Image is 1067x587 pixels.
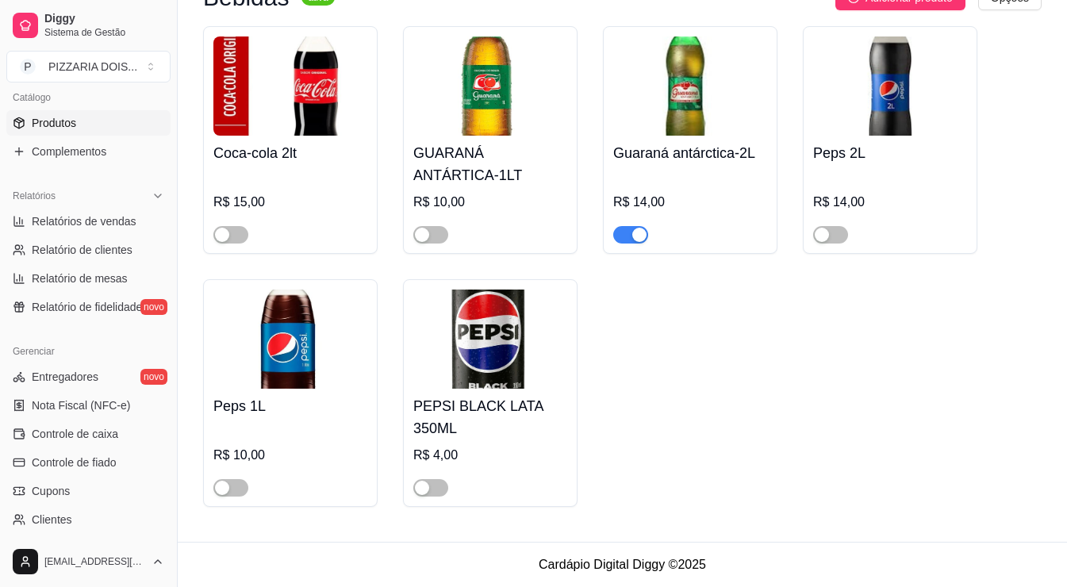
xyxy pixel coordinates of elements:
[213,395,367,417] h4: Peps 1L
[6,421,171,447] a: Controle de caixa
[813,193,967,212] div: R$ 14,00
[32,369,98,385] span: Entregadores
[6,110,171,136] a: Produtos
[48,59,137,75] div: PIZZARIA DOIS ...
[6,535,171,561] a: Estoque
[32,213,136,229] span: Relatórios de vendas
[32,144,106,159] span: Complementos
[6,6,171,44] a: DiggySistema de Gestão
[32,115,76,131] span: Produtos
[32,483,70,499] span: Cupons
[413,193,567,212] div: R$ 10,00
[32,299,142,315] span: Relatório de fidelidade
[413,36,567,136] img: product-image
[213,142,367,164] h4: Coca-cola 2lt
[813,142,967,164] h4: Peps 2L
[6,209,171,234] a: Relatórios de vendas
[6,507,171,532] a: Clientes
[178,542,1067,587] footer: Cardápio Digital Diggy © 2025
[413,142,567,186] h4: GUARANÁ ANTÁRTICA-1LT
[6,51,171,82] button: Select a team
[6,364,171,389] a: Entregadoresnovo
[20,59,36,75] span: P
[813,36,967,136] img: product-image
[44,26,164,39] span: Sistema de Gestão
[13,190,56,202] span: Relatórios
[213,446,367,465] div: R$ 10,00
[613,142,767,164] h4: Guaraná antárctica-2L
[6,266,171,291] a: Relatório de mesas
[613,193,767,212] div: R$ 14,00
[6,294,171,320] a: Relatório de fidelidadenovo
[6,237,171,263] a: Relatório de clientes
[6,85,171,110] div: Catálogo
[44,555,145,568] span: [EMAIL_ADDRESS][DOMAIN_NAME]
[6,139,171,164] a: Complementos
[413,395,567,439] h4: PEPSI BLACK LATA 350ML
[613,36,767,136] img: product-image
[213,290,367,389] img: product-image
[6,393,171,418] a: Nota Fiscal (NFC-e)
[32,512,72,528] span: Clientes
[413,290,567,389] img: product-image
[213,36,367,136] img: product-image
[32,270,128,286] span: Relatório de mesas
[413,446,567,465] div: R$ 4,00
[32,426,118,442] span: Controle de caixa
[32,455,117,470] span: Controle de fiado
[6,339,171,364] div: Gerenciar
[6,543,171,581] button: [EMAIL_ADDRESS][DOMAIN_NAME]
[32,242,132,258] span: Relatório de clientes
[6,450,171,475] a: Controle de fiado
[32,397,130,413] span: Nota Fiscal (NFC-e)
[44,12,164,26] span: Diggy
[213,193,367,212] div: R$ 15,00
[6,478,171,504] a: Cupons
